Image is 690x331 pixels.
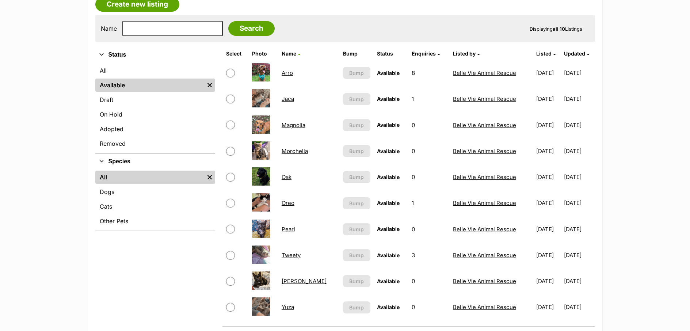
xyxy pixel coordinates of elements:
[95,50,215,60] button: Status
[282,69,293,76] a: Arro
[453,148,516,155] a: Belle Vie Animal Rescue
[343,301,370,313] button: Bump
[282,226,295,233] a: Pearl
[533,269,563,294] td: [DATE]
[343,119,370,131] button: Bump
[564,138,594,164] td: [DATE]
[343,197,370,209] button: Bump
[343,171,370,183] button: Bump
[409,294,449,320] td: 0
[453,50,476,57] span: Listed by
[349,95,364,103] span: Bump
[409,217,449,242] td: 0
[533,113,563,138] td: [DATE]
[409,86,449,111] td: 1
[95,122,215,136] a: Adopted
[409,60,449,85] td: 8
[95,169,215,231] div: Species
[453,252,516,259] a: Belle Vie Animal Rescue
[343,275,370,287] button: Bump
[564,294,594,320] td: [DATE]
[204,171,215,184] a: Remove filter
[228,21,275,36] input: Search
[533,60,563,85] td: [DATE]
[564,60,594,85] td: [DATE]
[282,278,327,285] a: [PERSON_NAME]
[377,174,400,180] span: Available
[95,108,215,121] a: On Hold
[533,164,563,190] td: [DATE]
[95,79,204,92] a: Available
[349,277,364,285] span: Bump
[564,269,594,294] td: [DATE]
[282,122,305,129] a: Magnolia
[553,26,565,32] strong: all 10
[95,185,215,198] a: Dogs
[409,269,449,294] td: 0
[453,199,516,206] a: Belle Vie Animal Rescue
[564,50,589,57] a: Updated
[453,50,480,57] a: Listed by
[377,122,400,128] span: Available
[349,304,364,311] span: Bump
[533,294,563,320] td: [DATE]
[409,164,449,190] td: 0
[533,243,563,268] td: [DATE]
[377,278,400,284] span: Available
[349,147,364,155] span: Bump
[409,243,449,268] td: 3
[453,122,516,129] a: Belle Vie Animal Rescue
[249,48,278,60] th: Photo
[349,225,364,233] span: Bump
[453,304,516,311] a: Belle Vie Animal Rescue
[343,93,370,105] button: Bump
[377,70,400,76] span: Available
[282,148,308,155] a: Morchella
[377,200,400,206] span: Available
[349,251,364,259] span: Bump
[453,95,516,102] a: Belle Vie Animal Rescue
[530,26,582,32] span: Displaying Listings
[412,50,436,57] span: translation missing: en.admin.listings.index.attributes.enquiries
[374,48,408,60] th: Status
[564,113,594,138] td: [DATE]
[95,200,215,213] a: Cats
[377,226,400,232] span: Available
[340,48,373,60] th: Bump
[453,278,516,285] a: Belle Vie Animal Rescue
[282,304,294,311] a: Yuza
[95,214,215,228] a: Other Pets
[533,217,563,242] td: [DATE]
[564,190,594,216] td: [DATE]
[343,223,370,235] button: Bump
[343,249,370,261] button: Bump
[533,190,563,216] td: [DATE]
[564,164,594,190] td: [DATE]
[95,62,215,153] div: Status
[343,67,370,79] button: Bump
[453,226,516,233] a: Belle Vie Animal Rescue
[564,243,594,268] td: [DATE]
[95,157,215,166] button: Species
[349,199,364,207] span: Bump
[564,86,594,111] td: [DATE]
[282,199,294,206] a: Oreo
[282,50,296,57] span: Name
[101,25,117,32] label: Name
[343,145,370,157] button: Bump
[282,95,294,102] a: Jaca
[95,171,204,184] a: All
[409,113,449,138] td: 0
[282,252,301,259] a: Tweety
[95,64,215,77] a: All
[536,50,556,57] a: Listed
[377,252,400,258] span: Available
[533,138,563,164] td: [DATE]
[533,86,563,111] td: [DATE]
[377,304,400,310] span: Available
[223,48,248,60] th: Select
[377,148,400,154] span: Available
[95,93,215,106] a: Draft
[204,79,215,92] a: Remove filter
[95,137,215,150] a: Removed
